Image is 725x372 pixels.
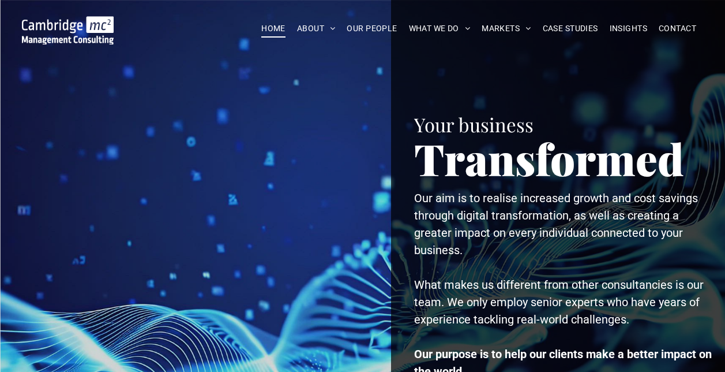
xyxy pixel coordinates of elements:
[403,20,476,38] a: WHAT WE DO
[22,18,114,30] a: Your Business Transformed | Cambridge Management Consulting
[476,20,536,38] a: MARKETS
[291,20,341,38] a: ABOUT
[414,278,704,326] span: What makes us different from other consultancies is our team. We only employ senior experts who h...
[22,16,114,44] img: Go to Homepage
[341,20,403,38] a: OUR PEOPLE
[537,20,604,38] a: CASE STUDIES
[256,20,291,38] a: HOME
[604,20,653,38] a: INSIGHTS
[414,191,698,257] span: Our aim is to realise increased growth and cost savings through digital transformation, as well a...
[653,20,702,38] a: CONTACT
[414,111,534,137] span: Your business
[414,129,684,187] span: Transformed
